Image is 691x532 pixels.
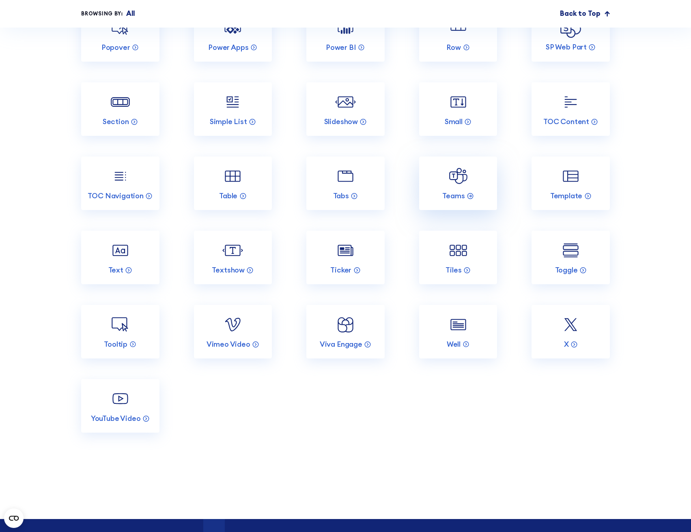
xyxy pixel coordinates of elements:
img: Popover [110,17,131,38]
a: Ticker [306,231,384,284]
img: YouTube Video [110,388,131,409]
p: Popover [101,43,130,52]
img: Text [110,240,131,261]
p: Power Apps [208,43,248,52]
p: Power BI [326,43,356,52]
a: Back to Top [560,9,610,19]
a: Template [532,157,609,210]
a: Slideshow [306,82,384,136]
a: Teams [419,157,497,210]
img: Simple List [222,92,243,112]
p: SP Web Part [546,42,587,51]
img: Tooltip [110,314,131,335]
p: Well [447,339,461,349]
p: Textshow [212,265,245,275]
a: Small [419,82,497,136]
p: Row [446,43,461,52]
a: Viva Engage [306,305,384,358]
img: Power Apps [222,17,243,38]
img: Viva Engage [335,314,356,335]
p: YouTube Video [91,414,141,423]
a: Power BI [306,8,384,62]
img: TOC Content [560,92,581,112]
img: Textshow [222,240,243,261]
img: Well [448,314,469,335]
img: Ticker [335,240,356,261]
img: Small [448,92,469,112]
img: Vimeo Video [222,314,243,335]
p: Small [445,117,463,126]
button: Open CMP widget [4,508,24,528]
p: TOC Content [543,117,589,126]
p: Tiles [446,265,461,275]
a: Popover [81,8,159,62]
div: Browsing by: [81,10,123,17]
a: Simple List [194,82,272,136]
img: Row [448,17,469,38]
img: Slideshow [335,92,356,112]
a: SP Web Part [532,8,609,62]
img: Tabs [335,166,356,187]
p: Simple List [210,117,247,126]
p: Viva Engage [320,339,362,349]
img: Toggle [560,240,581,261]
a: Tiles [419,231,497,284]
a: TOC Content [532,82,609,136]
img: Template [560,166,581,187]
iframe: Chat Widget [650,493,691,532]
img: TOC Navigation [110,166,131,187]
p: Slideshow [324,117,358,126]
p: X [564,339,569,349]
a: Section [81,82,159,136]
p: Tabs [333,191,349,200]
a: Vimeo Video [194,305,272,358]
a: Tooltip [81,305,159,358]
a: X [532,305,609,358]
img: Teams [448,166,469,187]
a: Power Apps [194,8,272,62]
a: Row [419,8,497,62]
p: Toggle [555,265,578,275]
p: Teams [442,191,465,200]
a: Textshow [194,231,272,284]
p: Text [108,265,123,275]
img: X [560,314,581,335]
p: Section [103,117,129,126]
p: Template [550,191,583,200]
a: TOC Navigation [81,157,159,210]
p: Vimeo Video [207,339,250,349]
a: Tabs [306,157,384,210]
img: Power BI [335,17,356,38]
img: SP Web Part [560,18,581,38]
a: Table [194,157,272,210]
img: Table [222,166,243,187]
a: Toggle [532,231,609,284]
p: Ticker [330,265,351,275]
img: Section [110,92,131,112]
img: Tiles [448,240,469,261]
p: Back to Top [560,9,600,19]
p: Tooltip [104,339,127,349]
a: YouTube Video [81,379,159,433]
p: TOC Navigation [88,191,144,200]
a: Well [419,305,497,358]
p: Table [219,191,237,200]
p: All [126,9,136,19]
a: Text [81,231,159,284]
